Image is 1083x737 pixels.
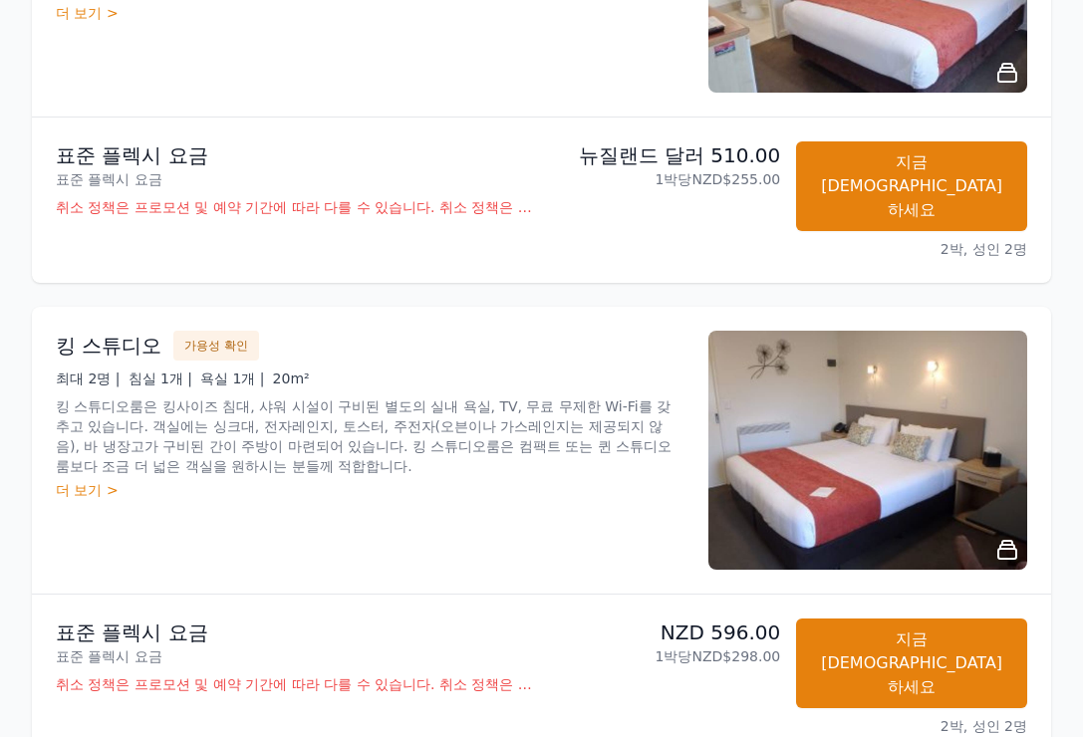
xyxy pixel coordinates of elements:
[941,241,1027,257] font: 2박, 성인 2명
[173,331,259,361] button: 가용성 확인
[56,620,208,644] font: 표준 플렉시 요금
[56,334,161,358] font: 킹 스튜디오
[579,143,781,167] font: 뉴질랜드 달러 510.00
[661,620,780,644] font: NZD 596.00
[56,482,119,498] font: 더 보기 >
[656,648,692,664] font: 1박당
[796,141,1027,231] button: 지금 [DEMOGRAPHIC_DATA]하세요
[821,152,1002,219] font: 지금 [DEMOGRAPHIC_DATA]하세요
[200,370,265,386] font: 욕실 1개 |
[656,171,692,187] font: 1박당
[184,339,248,353] font: 가용성 확인
[56,370,121,386] font: 최대 2명 |
[796,618,1027,708] button: 지금 [DEMOGRAPHIC_DATA]하세요
[941,718,1027,734] font: 2박, 성인 2명
[56,5,119,21] font: 더 보기 >
[821,629,1002,696] font: 지금 [DEMOGRAPHIC_DATA]하세요
[692,171,781,187] font: NZD$255.00
[56,171,162,187] font: 표준 플렉시 요금
[273,370,310,386] font: 20m²
[129,370,193,386] font: 침실 1개 |
[56,143,208,167] font: 표준 플렉시 요금
[692,648,781,664] font: NZD$298.00
[56,398,672,474] font: 킹 스튜디오룸은 킹사이즈 침대, 샤워 시설이 구비된 별도의 실내 욕실, TV, 무료 무제한 Wi-Fi를 갖추고 있습니다. 객실에는 싱크대, 전자레인지, 토스터, 주전자(오븐이...
[56,648,162,664] font: 표준 플렉시 요금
